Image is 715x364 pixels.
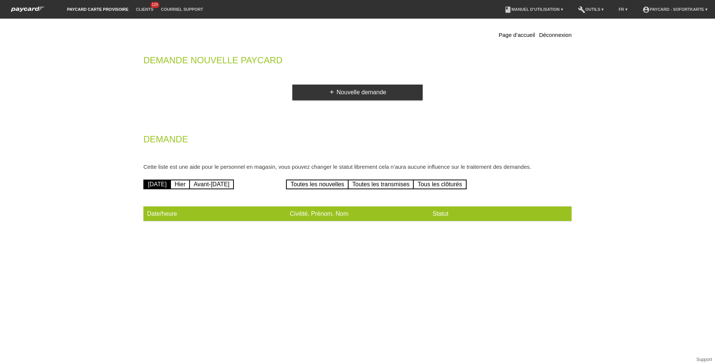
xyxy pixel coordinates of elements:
[348,180,414,189] a: Toutes les transmises
[286,206,429,221] th: Civilité, Prénom, Nom
[157,7,207,12] a: Courriel Support
[504,6,512,13] i: book
[143,164,572,170] p: Cette liste est une aide pour le personnel en magasin, vous pouvez changer le statut librement ce...
[413,180,466,189] a: Tous les clôturés
[696,357,712,362] a: Support
[143,136,572,147] h2: Demande
[132,7,157,12] a: Clients
[429,206,572,221] th: Statut
[329,89,335,95] i: add
[189,180,234,189] a: Avant-[DATE]
[539,32,572,38] a: Déconnexion
[639,7,711,12] a: account_circlepaycard - Sofortkarte ▾
[578,6,585,13] i: build
[63,7,132,12] a: paycard carte provisoire
[170,180,190,189] a: Hier
[143,57,572,68] h2: Demande nouvelle Paycard
[499,32,535,38] a: Page d’accueil
[500,7,567,12] a: bookManuel d’utilisation ▾
[574,7,607,12] a: buildOutils ▾
[7,5,48,13] img: paycard Sofortkarte
[7,9,48,14] a: paycard Sofortkarte
[292,85,423,100] a: addNouvelle demande
[615,7,631,12] a: FR ▾
[150,2,159,8] span: 120
[286,180,349,189] a: Toutes les nouvelles
[143,206,286,221] th: Date/heure
[642,6,650,13] i: account_circle
[143,180,171,189] a: [DATE]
